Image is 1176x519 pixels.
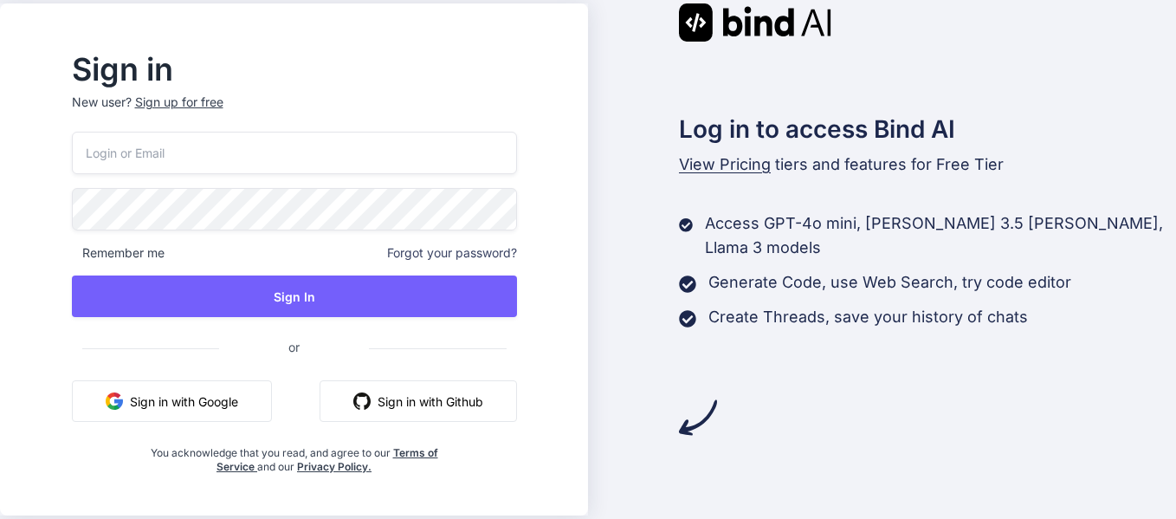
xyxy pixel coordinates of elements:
p: Create Threads, save your history of chats [708,305,1028,329]
img: Bind AI logo [679,3,831,42]
p: Access GPT-4o mini, [PERSON_NAME] 3.5 [PERSON_NAME], Llama 3 models [705,211,1176,260]
span: Remember me [72,244,165,262]
a: Terms of Service [216,446,438,473]
img: github [353,392,371,410]
img: arrow [679,399,717,437]
img: google [106,392,123,410]
div: Sign up for free [135,94,223,111]
button: Sign in with Google [72,380,272,422]
p: New user? [72,94,517,132]
button: Sign In [72,276,517,317]
p: tiers and features for Free Tier [679,152,1176,177]
span: or [219,326,369,368]
div: You acknowledge that you read, and agree to our and our [145,436,443,474]
span: View Pricing [679,155,771,173]
input: Login or Email [72,132,517,174]
a: Privacy Policy. [297,460,372,473]
h2: Log in to access Bind AI [679,111,1176,147]
p: Generate Code, use Web Search, try code editor [708,270,1071,295]
button: Sign in with Github [320,380,517,422]
span: Forgot your password? [387,244,517,262]
h2: Sign in [72,55,517,83]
